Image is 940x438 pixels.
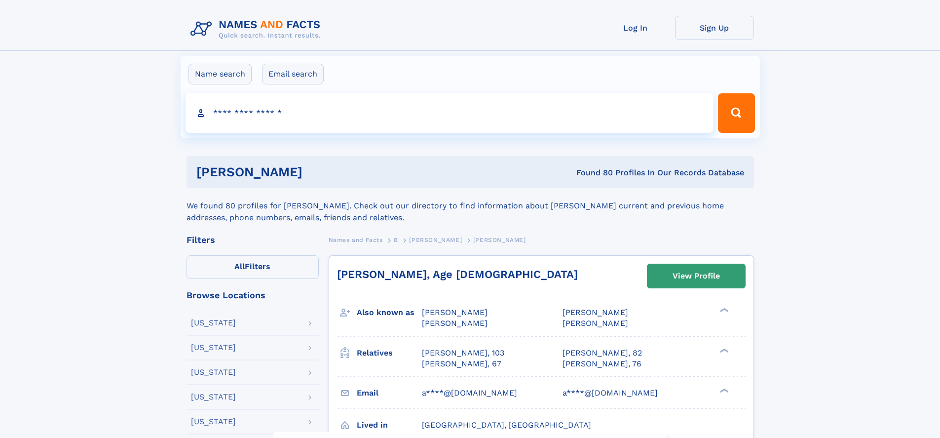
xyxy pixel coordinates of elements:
[422,348,504,358] a: [PERSON_NAME], 103
[191,368,236,376] div: [US_STATE]
[357,304,422,321] h3: Also known as
[357,417,422,434] h3: Lived in
[563,348,642,358] a: [PERSON_NAME], 82
[191,418,236,426] div: [US_STATE]
[409,234,462,246] a: [PERSON_NAME]
[422,319,488,328] span: [PERSON_NAME]
[329,234,383,246] a: Names and Facts
[718,93,754,133] button: Search Button
[422,308,488,317] span: [PERSON_NAME]
[563,308,628,317] span: [PERSON_NAME]
[191,319,236,327] div: [US_STATE]
[337,268,578,280] a: [PERSON_NAME], Age [DEMOGRAPHIC_DATA]
[187,291,319,300] div: Browse Locations
[596,16,675,40] a: Log In
[647,264,745,288] a: View Profile
[422,358,501,369] a: [PERSON_NAME], 67
[563,319,628,328] span: [PERSON_NAME]
[563,358,641,369] a: [PERSON_NAME], 76
[394,234,398,246] a: B
[422,420,591,430] span: [GEOGRAPHIC_DATA], [GEOGRAPHIC_DATA]
[394,237,398,243] span: B
[439,167,744,178] div: Found 80 Profiles In Our Records Database
[187,236,319,244] div: Filters
[717,387,729,394] div: ❯
[717,307,729,314] div: ❯
[187,16,329,42] img: Logo Names and Facts
[717,347,729,354] div: ❯
[191,393,236,401] div: [US_STATE]
[187,255,319,279] label: Filters
[188,64,252,84] label: Name search
[675,16,754,40] a: Sign Up
[196,166,440,178] h1: [PERSON_NAME]
[409,237,462,243] span: [PERSON_NAME]
[357,345,422,361] h3: Relatives
[191,344,236,352] div: [US_STATE]
[234,262,245,271] span: All
[186,93,714,133] input: search input
[357,385,422,401] h3: Email
[673,265,720,287] div: View Profile
[262,64,324,84] label: Email search
[473,237,526,243] span: [PERSON_NAME]
[187,188,754,224] div: We found 80 profiles for [PERSON_NAME]. Check out our directory to find information about [PERSON...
